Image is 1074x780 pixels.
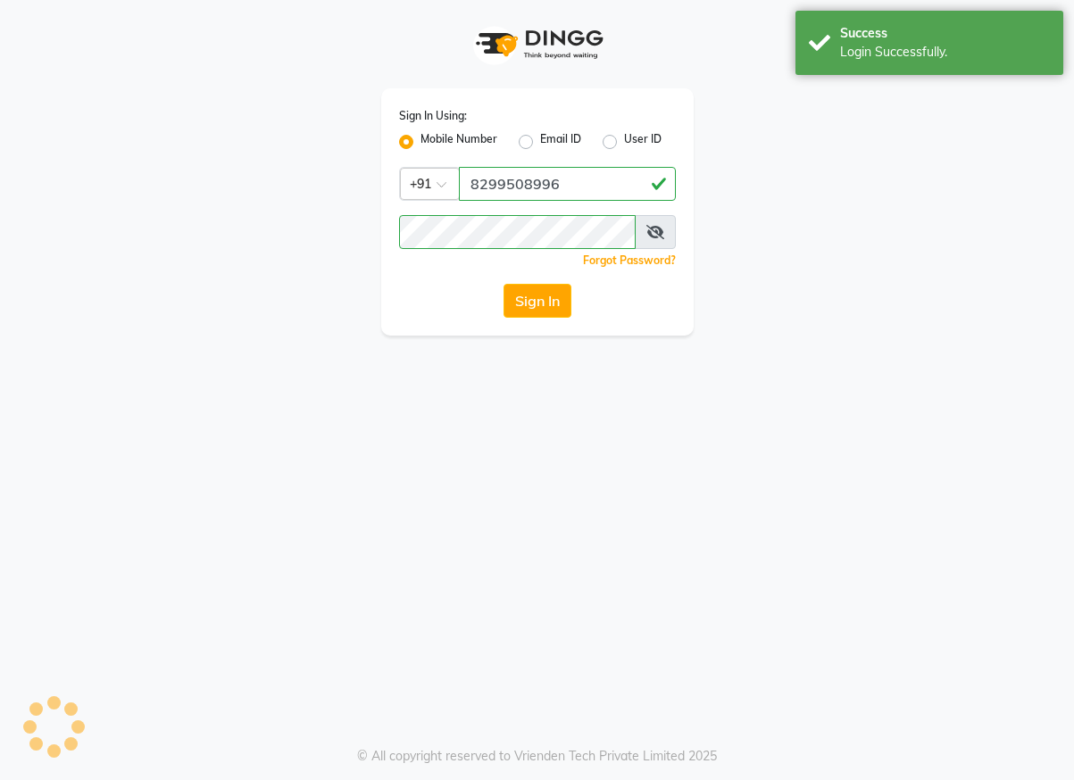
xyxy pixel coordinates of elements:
button: Sign In [504,284,571,318]
div: Success [840,24,1050,43]
label: Email ID [540,131,581,153]
label: Mobile Number [420,131,497,153]
input: Username [399,215,636,249]
label: User ID [624,131,662,153]
a: Forgot Password? [583,253,676,267]
div: Login Successfully. [840,43,1050,62]
input: Username [459,167,676,201]
label: Sign In Using: [399,108,467,124]
img: logo1.svg [466,18,609,71]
